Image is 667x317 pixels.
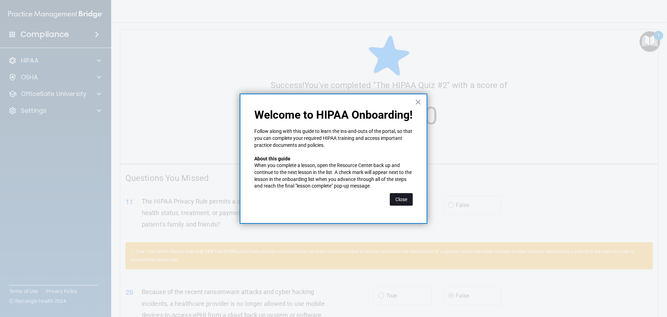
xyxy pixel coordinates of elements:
[415,96,421,108] button: Close
[254,162,413,189] p: When you complete a lesson, open the Resource Center back up and continue to the next lesson in t...
[254,108,413,121] p: Welcome to HIPAA Onboarding!
[390,193,413,206] button: Close
[254,156,290,161] strong: About this guide
[254,128,413,149] p: Follow along with this guide to learn the ins-and-outs of the portal, so that you can complete yo...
